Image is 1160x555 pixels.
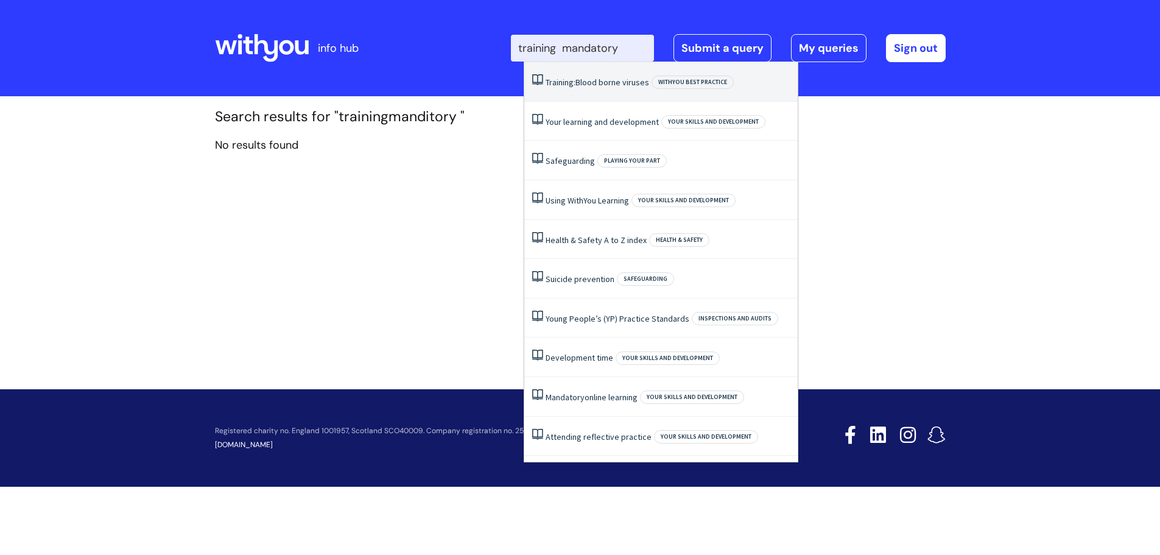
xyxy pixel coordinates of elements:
a: Your learning and development [546,116,659,127]
a: [DOMAIN_NAME] [215,440,273,450]
a: My queries [791,34,866,62]
span: Health & Safety [649,233,709,247]
span: Your skills and development [640,391,744,404]
p: info hub [318,38,359,58]
a: Suicide prevention [546,274,614,285]
h1: Search results for "trainingmanditory " [215,108,946,125]
a: Health & Safety A to Z index [546,235,647,246]
a: Young People’s (YP) Practice Standards [546,313,689,324]
span: Training: [546,77,575,88]
span: Your skills and development [631,194,736,207]
span: Your skills and development [654,430,758,444]
span: Your skills and development [616,352,720,365]
a: Using WithYou Learning [546,195,629,206]
span: Safeguarding [617,272,674,286]
div: | - [511,34,946,62]
a: Attending reflective practice [546,431,652,442]
span: Mandatory [546,392,585,403]
span: WithYou best practice [652,76,734,89]
a: Sign out [886,34,946,62]
a: Safeguarding [546,155,595,166]
span: Your skills and development [661,115,765,129]
a: Development time [546,352,613,363]
span: Playing your part [597,154,667,168]
p: No results found [215,135,946,155]
span: Inspections and audits [692,312,778,325]
input: Search [511,35,654,62]
a: Mandatoryonline learning [546,392,638,403]
p: Registered charity no. England 1001957, Scotland SCO40009. Company registration no. 2580377 [215,427,758,435]
a: Submit a query [673,34,772,62]
a: Training:Blood borne viruses [546,77,649,88]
